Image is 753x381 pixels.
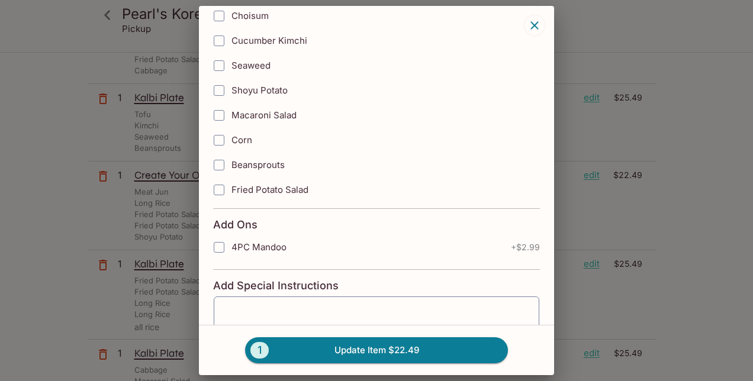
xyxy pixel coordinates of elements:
[231,184,308,195] span: Fried Potato Salad
[231,85,288,96] span: Shoyu Potato
[231,241,287,253] span: 4PC Mandoo
[231,109,297,121] span: Macaroni Salad
[213,279,540,292] h4: Add Special Instructions
[231,60,271,71] span: Seaweed
[231,134,252,146] span: Corn
[213,218,258,231] h4: Add Ons
[231,10,269,21] span: Choisum
[245,337,508,363] button: 1Update Item $22.49
[250,342,269,359] span: 1
[231,159,285,170] span: Beansprouts
[511,243,540,252] span: + $2.99
[231,35,307,46] span: Cucumber Kimchi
